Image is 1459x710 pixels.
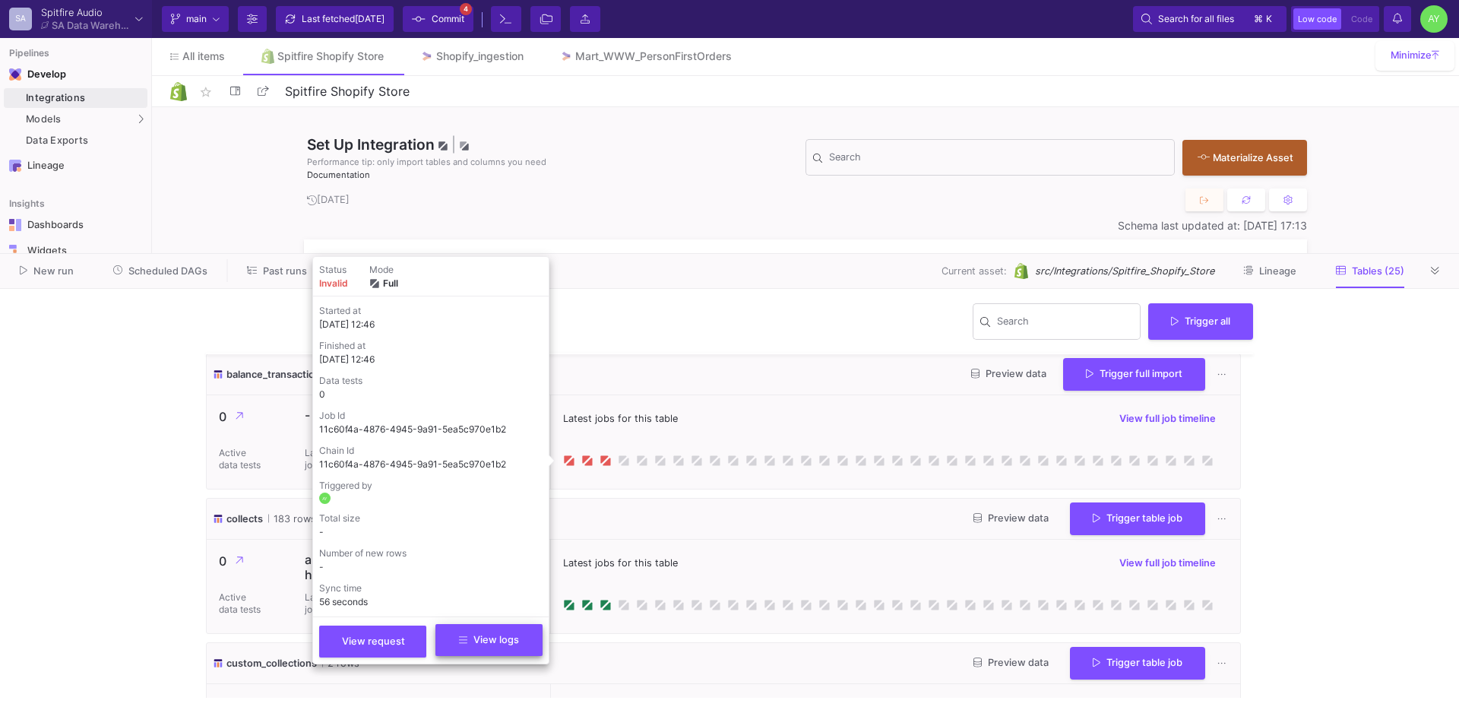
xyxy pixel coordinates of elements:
[1293,8,1341,30] button: Low code
[973,657,1049,668] span: Preview data
[403,6,473,32] button: Commit
[1420,5,1448,33] div: AY
[263,265,307,277] span: Past runs
[4,239,147,263] a: Navigation iconWidgets
[1148,303,1253,340] button: Trigger all
[355,13,385,24] span: [DATE]
[560,50,573,63] img: Tab icon
[319,582,543,595] p: Sync time
[319,560,543,574] p: -
[26,113,62,125] span: Models
[1013,263,1029,279] img: Shopify
[563,556,678,570] span: Latest jobs for this table
[319,547,543,560] p: Number of new rows
[305,552,366,582] p: about 4 hours ago
[302,8,385,30] div: Last fetched
[319,277,348,290] p: invalid
[226,367,326,382] span: balance_transactions
[27,68,50,81] div: Develop
[2,259,92,283] button: New run
[942,264,1007,278] span: Current asset:
[304,220,1307,232] div: Schema last updated at: [DATE] 17:13
[319,525,543,539] p: -
[1182,140,1307,176] button: Materialize Asset
[1351,14,1372,24] span: Code
[4,62,147,87] mat-expansion-panel-header: Navigation iconDevelop
[319,409,543,423] p: Job Id
[307,194,350,205] span: [DATE]
[319,353,543,366] p: [DATE] 12:46
[1035,264,1214,278] span: src/Integrations/Spitfire_Shopify_Store
[277,50,384,62] div: Spitfire Shopify Store
[213,512,223,526] img: icon
[1347,8,1377,30] button: Code
[26,135,144,147] div: Data Exports
[4,88,147,108] a: Integrations
[52,21,129,30] div: SA Data Warehouse
[1266,10,1272,28] span: k
[9,68,21,81] img: Navigation icon
[1254,10,1263,28] span: ⌘
[319,626,426,658] button: View request
[304,134,805,181] div: Set Up Integration
[261,49,274,63] img: Tab icon
[1119,557,1216,569] span: View full job timeline
[4,213,147,237] a: Navigation iconDashboards
[563,411,678,426] span: Latest jobs for this table
[319,479,543,493] p: Triggered by
[213,367,223,382] img: icon
[27,245,126,257] div: Widgets
[435,624,543,656] button: View logs
[1093,512,1182,524] span: Trigger table job
[95,259,226,283] button: Scheduled DAGs
[9,8,32,30] div: SA
[305,591,350,616] p: Last ready job
[219,407,280,426] p: 0
[1133,6,1287,32] button: Search for all files⌘k
[319,388,543,401] p: 0
[1070,647,1205,680] button: Trigger table job
[305,447,350,471] p: Last ready job
[229,259,325,283] button: Past runs
[971,368,1046,379] span: Preview data
[1158,8,1234,30] span: Search for all files
[369,263,398,277] p: Mode
[1063,358,1205,391] button: Trigger full import
[1093,657,1182,668] span: Trigger table job
[219,447,264,471] p: Active data tests
[319,374,543,388] p: Data tests
[213,656,223,670] img: icon
[226,656,317,670] span: custom_collections
[276,6,394,32] button: Last fetched[DATE]
[319,423,543,436] p: 11c60f4a-4876-4945-9a91-5ea5c970e1b2
[1086,368,1182,379] span: Trigger full import
[575,50,732,62] div: Mart_WWW_PersonFirstOrders
[1070,502,1205,535] button: Trigger table job
[162,6,229,32] button: main
[1225,259,1315,283] button: Lineage
[33,265,74,277] span: New run
[432,8,464,30] span: Commit
[305,407,366,423] p: -
[219,591,264,616] p: Active data tests
[1107,552,1228,575] button: View full job timeline
[41,8,129,17] div: Spitfire Audio
[829,154,1167,166] input: Search for Tables, Columns, etc.
[459,634,519,645] span: View logs
[226,512,263,526] span: collects
[27,160,126,172] div: Lineage
[27,219,126,231] div: Dashboards
[1171,315,1230,327] span: Trigger all
[197,83,215,101] mat-icon: star_border
[26,92,144,104] div: Integrations
[319,263,348,277] p: Status
[9,160,21,172] img: Navigation icon
[9,245,21,257] img: Navigation icon
[128,265,207,277] span: Scheduled DAGs
[1198,151,1284,165] div: Materialize Asset
[961,507,1061,531] button: Preview data
[1318,259,1423,283] button: Tables (25)
[268,512,316,526] span: 183 rows
[319,318,543,331] p: [DATE] 12:46
[451,135,456,154] span: |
